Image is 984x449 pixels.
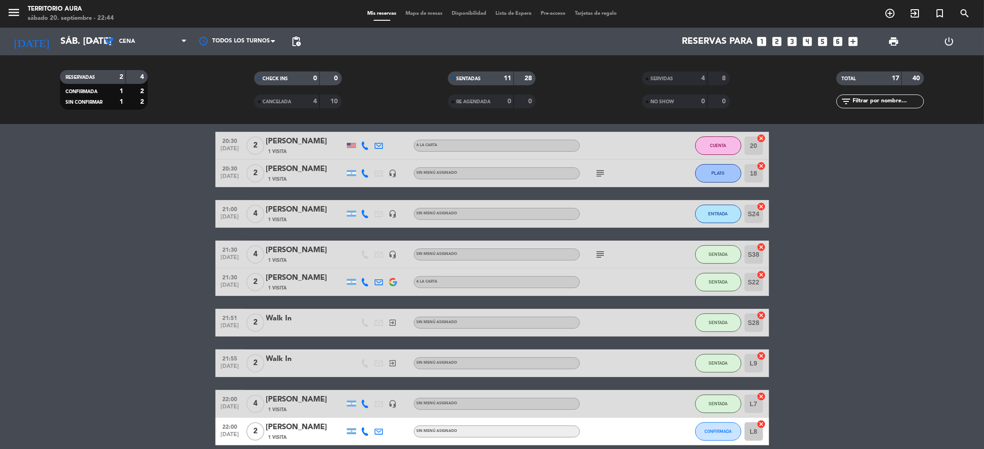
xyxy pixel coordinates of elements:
span: Sin menú asignado [417,320,458,324]
strong: 8 [722,75,728,82]
strong: 0 [334,75,340,82]
span: Mapa de mesas [401,11,447,16]
span: 21:00 [219,203,242,214]
span: SIN CONFIRMAR [66,100,102,105]
div: [PERSON_NAME] [266,244,345,256]
i: looks_one [756,35,768,47]
span: 2 [246,354,264,372]
i: power_settings_new [944,36,955,47]
i: headset_mic [389,400,397,408]
button: CUENTA [695,136,741,155]
button: SENTADA [695,245,741,264]
i: subject [595,249,606,260]
span: PLATO [712,171,725,176]
button: SENTADA [695,273,741,291]
span: 2 [246,313,264,332]
i: filter_list [841,96,852,107]
span: [DATE] [219,146,242,156]
strong: 2 [140,88,146,95]
span: 22:00 [219,393,242,404]
i: headset_mic [389,210,397,218]
span: Sin menú asignado [417,361,458,365]
strong: 17 [892,75,899,82]
span: CUENTA [710,143,726,148]
i: [DATE] [7,31,56,52]
div: [PERSON_NAME] [266,163,345,175]
i: turned_in_not [934,8,945,19]
span: 2 [246,164,264,183]
div: [PERSON_NAME] [266,272,345,284]
div: Walk In [266,313,345,325]
span: 21:30 [219,244,242,254]
div: LOG OUT [921,28,977,55]
i: headset_mic [389,250,397,259]
strong: 1 [119,88,123,95]
strong: 2 [140,99,146,105]
span: 20:30 [219,163,242,173]
span: SENTADAS [456,77,481,81]
span: 1 Visita [268,406,287,414]
span: Pre-acceso [536,11,570,16]
i: add_circle_outline [884,8,895,19]
span: Sin menú asignado [417,429,458,433]
span: 1 Visita [268,148,287,155]
span: 1 Visita [268,284,287,292]
span: 21:30 [219,272,242,282]
strong: 4 [140,74,146,80]
div: [PERSON_NAME] [266,136,345,148]
div: Walk In [266,353,345,365]
strong: 11 [504,75,511,82]
i: subject [595,168,606,179]
div: sábado 20. septiembre - 22:44 [28,14,114,23]
span: 1 Visita [268,434,287,441]
span: Cena [119,38,135,45]
i: looks_6 [832,35,844,47]
span: Sin menú asignado [417,252,458,256]
span: Sin menú asignado [417,212,458,215]
span: CONFIRMADA [66,89,97,94]
span: Sin menú asignado [417,171,458,175]
span: Disponibilidad [447,11,491,16]
i: menu [7,6,21,19]
span: TOTAL [842,77,856,81]
strong: 0 [722,98,728,105]
strong: 0 [528,98,534,105]
i: exit_to_app [389,359,397,367]
i: cancel [757,202,766,211]
span: 1 Visita [268,257,287,264]
span: CONFIRMADA [704,429,732,434]
i: arrow_drop_down [86,36,97,47]
div: TERRITORIO AURA [28,5,114,14]
strong: 10 [330,98,340,105]
span: [DATE] [219,363,242,374]
div: [PERSON_NAME] [266,421,345,433]
span: RE AGENDADA [456,100,490,104]
img: google-logo.png [389,278,397,286]
span: 4 [246,245,264,264]
input: Filtrar por nombre... [852,96,924,106]
span: Reservas para [682,36,753,47]
strong: 4 [701,75,705,82]
span: Tarjetas de regalo [570,11,621,16]
span: 4 [246,205,264,223]
span: ENTRADA [709,211,728,216]
span: 2 [246,422,264,441]
span: SENTADA [709,360,728,366]
i: cancel [757,270,766,279]
span: [DATE] [219,214,242,224]
i: cancel [757,311,766,320]
span: CANCELADA [262,100,291,104]
strong: 1 [119,99,123,105]
i: looks_3 [787,35,799,47]
span: [DATE] [219,404,242,414]
span: Lista de Espera [491,11,536,16]
i: cancel [757,242,766,252]
span: pending_actions [291,36,302,47]
span: 20:30 [219,135,242,146]
span: 1 Visita [268,176,287,183]
span: [DATE] [219,173,242,184]
i: looks_two [771,35,783,47]
span: 22:00 [219,421,242,431]
div: [PERSON_NAME] [266,394,345,406]
button: SENTADA [695,395,741,413]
